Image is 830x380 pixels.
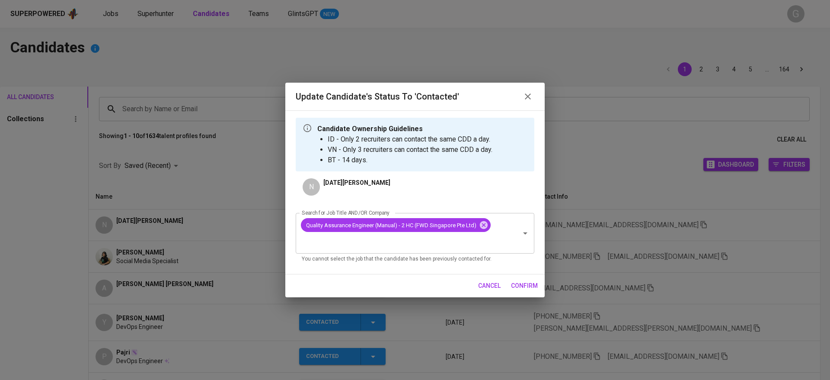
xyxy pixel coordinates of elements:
[317,124,492,134] p: Candidate Ownership Guidelines
[511,280,538,291] span: confirm
[323,178,390,187] p: [DATE][PERSON_NAME]
[508,278,541,294] button: confirm
[302,255,528,264] p: You cannot select the job that the candidate has been previously contacted for.
[328,145,492,155] li: VN - Only 3 recruiters can contact the same CDD a day.
[301,221,482,229] span: Quality Assurance Engineer (Manual) - 2 HC (FWD Singapore Pte Ltd)
[478,280,501,291] span: cancel
[328,134,492,145] li: ID - Only 2 recruiters can contact the same CDD a day.
[303,178,320,196] div: N
[296,90,459,103] h6: Update Candidate's Status to 'Contacted'
[328,155,492,165] li: BT - 14 days.
[475,278,504,294] button: cancel
[519,227,531,239] button: Open
[301,218,491,232] div: Quality Assurance Engineer (Manual) - 2 HC (FWD Singapore Pte Ltd)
